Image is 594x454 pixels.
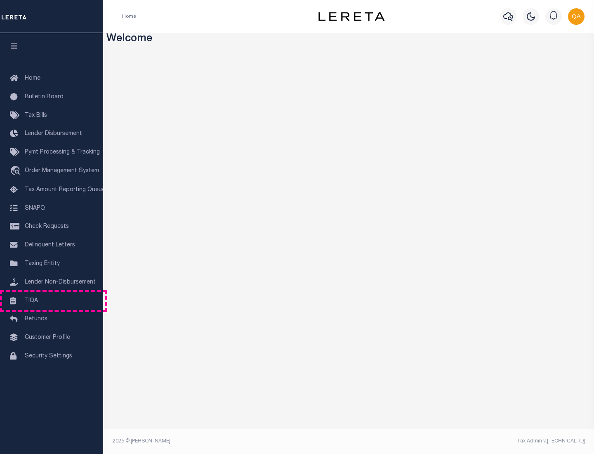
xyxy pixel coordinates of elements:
[122,13,136,20] li: Home
[25,187,105,193] span: Tax Amount Reporting Queue
[25,149,100,155] span: Pymt Processing & Tracking
[106,33,591,46] h3: Welcome
[25,168,99,174] span: Order Management System
[25,353,72,359] span: Security Settings
[25,335,70,340] span: Customer Profile
[25,205,45,211] span: SNAPQ
[318,12,384,21] img: logo-dark.svg
[25,261,60,267] span: Taxing Entity
[568,8,585,25] img: svg+xml;base64,PHN2ZyB4bWxucz0iaHR0cDovL3d3dy53My5vcmcvMjAwMC9zdmciIHBvaW50ZXItZXZlbnRzPSJub25lIi...
[25,113,47,118] span: Tax Bills
[355,437,585,445] div: Tax Admin v.[TECHNICAL_ID]
[25,298,38,303] span: TIQA
[25,131,82,137] span: Lender Disbursement
[25,279,96,285] span: Lender Non-Disbursement
[10,166,23,177] i: travel_explore
[25,76,40,81] span: Home
[25,316,47,322] span: Refunds
[25,224,69,229] span: Check Requests
[106,437,349,445] div: 2025 © [PERSON_NAME].
[25,242,75,248] span: Delinquent Letters
[25,94,64,100] span: Bulletin Board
